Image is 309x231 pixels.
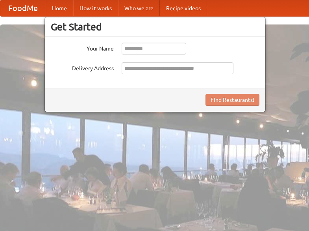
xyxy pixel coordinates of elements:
[51,21,259,33] h3: Get Started
[205,94,259,106] button: Find Restaurants!
[118,0,160,16] a: Who we are
[51,62,114,72] label: Delivery Address
[0,0,46,16] a: FoodMe
[160,0,207,16] a: Recipe videos
[51,43,114,53] label: Your Name
[46,0,73,16] a: Home
[73,0,118,16] a: How it works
